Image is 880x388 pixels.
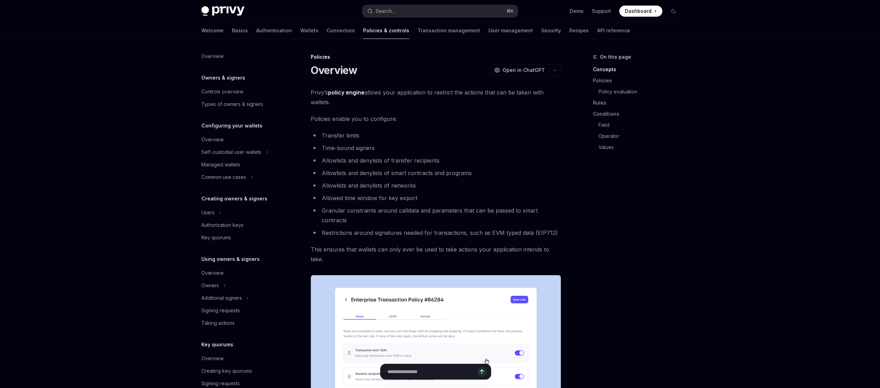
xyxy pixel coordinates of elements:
[593,97,685,108] a: Rules
[201,354,224,363] div: Overview
[506,8,514,14] span: ⌘ K
[196,85,285,98] a: Controls overview
[196,365,285,377] a: Creating key quorums
[311,131,561,140] li: Transfer limits
[196,279,285,292] button: Toggle Owners section
[619,6,662,17] a: Dashboard
[196,304,285,317] a: Signing requests
[196,133,285,146] a: Overview
[256,22,292,39] a: Authentication
[328,89,364,96] strong: policy engine
[196,292,285,304] button: Toggle Additional signers section
[503,67,545,74] span: Open in ChatGPT
[600,53,631,61] span: On this page
[201,6,244,16] img: dark logo
[201,281,219,290] div: Owners
[488,22,533,39] a: User management
[201,221,244,229] div: Authorization keys
[311,193,561,203] li: Allowed time window for key export
[196,231,285,244] a: Key quorums
[201,367,252,375] div: Creating key quorums
[597,22,630,39] a: API reference
[311,88,561,107] span: Privy’s allows your application to restrict the actions that can be taken with wallets.
[593,86,685,97] a: Policy evaluation
[201,100,263,108] div: Types of owners & signers
[201,148,261,156] div: Self-custodial user wallets
[201,160,240,169] div: Managed wallets
[196,50,285,63] a: Overview
[201,294,242,302] div: Additional signers
[201,22,224,39] a: Welcome
[196,352,285,365] a: Overview
[201,255,260,263] h5: Using owners & signers
[376,7,395,15] div: Search...
[418,22,480,39] a: Transaction management
[201,173,246,181] div: Common use cases
[592,8,611,15] a: Support
[593,131,685,142] a: Operator
[201,135,224,144] div: Overview
[201,233,231,242] div: Key quorums
[311,64,358,76] h1: Overview
[625,8,652,15] span: Dashboard
[593,75,685,86] a: Policies
[593,64,685,75] a: Concepts
[570,8,584,15] a: Demo
[201,319,235,327] div: Taking actions
[311,168,561,178] li: Allowlists and denylists of smart contracts and programs
[362,5,518,17] button: Open search
[201,74,245,82] h5: Owners & signers
[201,340,233,349] h5: Key quorums
[668,6,679,17] button: Toggle dark mode
[387,364,477,379] input: Ask a question...
[593,108,685,119] a: Conditions
[300,22,318,39] a: Wallets
[311,245,561,264] span: This ensures that wallets can only ever be used to take actions your application intends to take.
[201,208,215,217] div: Users
[311,53,561,60] div: Policies
[196,317,285,329] a: Taking actions
[311,206,561,225] li: Granular constraints around calldata and parameters that can be passed to smart contracts
[196,98,285,110] a: Types of owners & signers
[201,195,267,203] h5: Creating owners & signers
[196,171,285,183] button: Toggle Common use cases section
[196,219,285,231] a: Authorization keys
[311,156,561,165] li: Allowlists and denylists of transfer recipients
[593,119,685,131] a: Field
[201,52,224,60] div: Overview
[201,269,224,277] div: Overview
[196,146,285,158] button: Toggle Self-custodial user wallets section
[311,143,561,153] li: Time-bound signers
[201,88,243,96] div: Controls overview
[363,22,409,39] a: Policies & controls
[477,367,487,377] button: Send message
[201,122,262,130] h5: Configuring your wallets
[196,267,285,279] a: Overview
[541,22,561,39] a: Security
[232,22,248,39] a: Basics
[311,114,561,124] span: Policies enable you to configure:
[593,142,685,153] a: Values
[201,379,240,388] div: Signing requests
[569,22,589,39] a: Recipes
[196,158,285,171] a: Managed wallets
[311,181,561,190] li: Allowlists and denylists of networks
[327,22,355,39] a: Connectors
[490,64,549,76] button: Open in ChatGPT
[196,206,285,219] button: Toggle Users section
[201,306,240,315] div: Signing requests
[311,228,561,238] li: Restrictions around signatures needed for transactions, such as EVM typed data (EIP712)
